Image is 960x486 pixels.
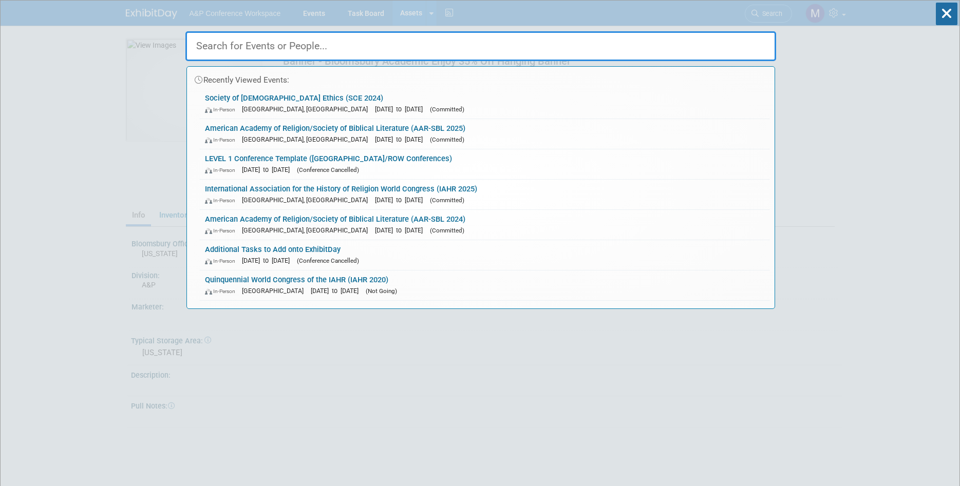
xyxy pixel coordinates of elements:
span: [GEOGRAPHIC_DATA], [GEOGRAPHIC_DATA] [242,105,373,113]
span: In-Person [205,227,240,234]
div: Recently Viewed Events: [192,67,769,89]
span: [GEOGRAPHIC_DATA] [242,287,309,295]
a: American Academy of Religion/Society of Biblical Literature (AAR-SBL 2025) In-Person [GEOGRAPHIC_... [200,119,769,149]
span: (Conference Cancelled) [297,166,359,173]
span: [GEOGRAPHIC_DATA], [GEOGRAPHIC_DATA] [242,196,373,204]
span: (Committed) [430,227,464,234]
a: Additional Tasks to Add onto ExhibitDay In-Person [DATE] to [DATE] (Conference Cancelled) [200,240,769,270]
span: (Committed) [430,136,464,143]
span: (Conference Cancelled) [297,257,359,264]
span: In-Person [205,137,240,143]
span: (Not Going) [366,287,397,295]
span: [DATE] to [DATE] [311,287,364,295]
span: In-Person [205,258,240,264]
span: [DATE] to [DATE] [375,105,428,113]
a: International Association for the History of Religion World Congress (IAHR 2025) In-Person [GEOGR... [200,180,769,209]
a: American Academy of Religion/Society of Biblical Literature (AAR-SBL 2024) In-Person [GEOGRAPHIC_... [200,210,769,240]
input: Search for Events or People... [185,31,776,61]
span: In-Person [205,197,240,204]
span: [DATE] to [DATE] [242,166,295,173]
span: (Committed) [430,106,464,113]
span: [DATE] to [DATE] [242,257,295,264]
span: In-Person [205,288,240,295]
span: (Committed) [430,197,464,204]
a: Quinquennial World Congress of the IAHR (IAHR 2020) In-Person [GEOGRAPHIC_DATA] [DATE] to [DATE] ... [200,270,769,300]
a: LEVEL 1 Conference Template ([GEOGRAPHIC_DATA]/ROW Conferences) In-Person [DATE] to [DATE] (Confe... [200,149,769,179]
span: [DATE] to [DATE] [375,196,428,204]
span: [GEOGRAPHIC_DATA], [GEOGRAPHIC_DATA] [242,135,373,143]
span: In-Person [205,167,240,173]
span: [DATE] to [DATE] [375,226,428,234]
a: Society of [DEMOGRAPHIC_DATA] Ethics (SCE 2024) In-Person [GEOGRAPHIC_DATA], [GEOGRAPHIC_DATA] [D... [200,89,769,119]
span: [GEOGRAPHIC_DATA], [GEOGRAPHIC_DATA] [242,226,373,234]
span: [DATE] to [DATE] [375,135,428,143]
span: In-Person [205,106,240,113]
